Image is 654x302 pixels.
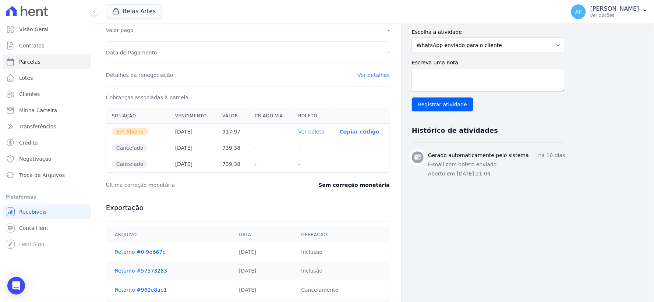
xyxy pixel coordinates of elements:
[169,140,217,156] th: [DATE]
[340,129,379,135] button: Copiar código
[112,160,148,168] span: Cancelado
[412,126,498,135] h3: Histórico de atividades
[358,72,390,78] a: Ver detalhes
[388,26,390,34] dd: -
[3,38,91,53] a: Contratos
[428,161,565,168] p: E-mail com boleto enviado
[230,227,292,242] th: Data
[249,124,292,140] th: -
[19,139,38,146] span: Crédito
[293,140,334,156] th: -
[19,107,57,114] span: Minha Carteira
[7,277,25,295] div: Open Intercom Messenger
[106,109,169,124] th: Situação
[249,109,292,124] th: Criado via
[3,221,91,235] a: Conta Hent
[230,242,292,262] td: [DATE]
[249,140,292,156] th: -
[3,87,91,102] a: Clientes
[106,49,157,56] dt: Data de Pagamento
[565,1,654,22] button: AP [PERSON_NAME] Ver opções
[292,281,390,300] td: Cancelamento
[106,26,134,34] dt: Valor pago
[19,208,47,216] span: Recebíveis
[428,152,529,159] h3: Gerado automaticamente pelo sistema
[412,97,473,111] input: Registrar atividade
[292,242,390,262] td: Inclusão
[590,13,639,18] p: Ver opções
[575,9,582,14] span: AP
[6,193,88,202] div: Plataformas
[19,26,49,33] span: Visão Geral
[590,5,639,13] p: [PERSON_NAME]
[298,129,325,135] a: Ver boleto
[388,49,390,56] dd: -
[115,249,165,255] a: Retorno #0f9d667c
[412,59,565,67] label: Escreva uma nota
[3,135,91,150] a: Crédito
[230,281,292,300] td: [DATE]
[538,152,565,159] p: há 10 dias
[292,227,390,242] th: Operação
[319,181,390,189] dd: Sem correção monetária
[106,181,274,189] dt: Última correção monetária
[292,262,390,281] td: Inclusão
[216,156,249,172] th: 739,38
[106,203,390,212] h3: Exportação
[3,71,91,85] a: Lotes
[169,109,217,124] th: Vencimento
[19,171,65,179] span: Troca de Arquivos
[3,152,91,166] a: Negativação
[293,109,334,124] th: Boleto
[169,156,217,172] th: [DATE]
[216,140,249,156] th: 739,38
[3,54,91,69] a: Parcelas
[19,58,40,65] span: Parcelas
[106,71,173,79] dt: Detalhes da renegociação
[249,156,292,172] th: -
[19,123,56,130] span: Transferências
[412,28,565,36] label: Escolha a atividade
[169,124,217,140] th: [DATE]
[3,22,91,37] a: Visão Geral
[115,287,167,293] a: Retorno #962e8ab1
[216,124,249,140] th: 917,97
[428,170,565,178] p: Aberto em [DATE] 21:04
[106,94,188,101] dt: Cobranças associadas à parcela
[3,205,91,219] a: Recebíveis
[106,4,162,18] button: Belas Artes
[293,156,334,172] th: -
[230,262,292,281] td: [DATE]
[112,128,148,135] span: Em Aberto
[216,109,249,124] th: Valor
[3,103,91,118] a: Minha Carteira
[19,224,48,232] span: Conta Hent
[106,227,230,242] th: Arquivo
[112,144,148,152] span: Cancelado
[19,155,52,163] span: Negativação
[3,168,91,182] a: Troca de Arquivos
[115,268,167,274] a: Retorno #57573283
[3,119,91,134] a: Transferências
[19,90,40,98] span: Clientes
[19,74,33,82] span: Lotes
[19,42,44,49] span: Contratos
